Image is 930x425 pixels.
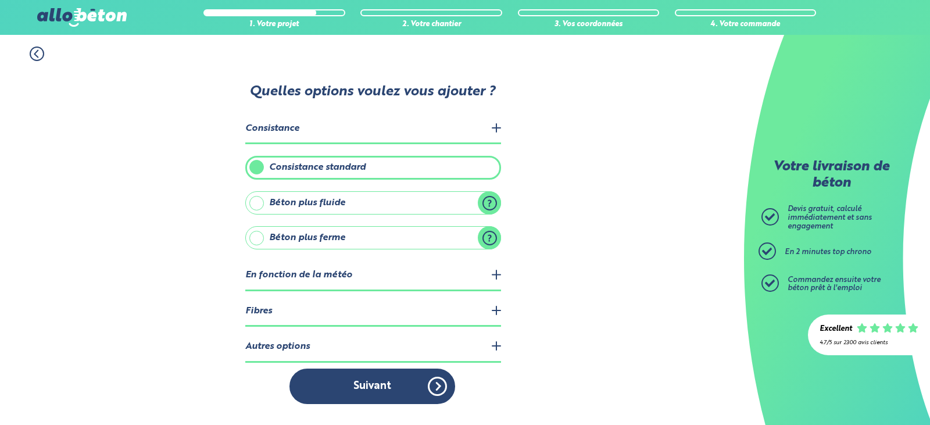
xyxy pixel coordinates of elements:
[245,333,501,362] legend: Autres options
[827,380,917,412] iframe: Help widget launcher
[245,156,501,179] label: Consistance standard
[203,20,345,29] div: 1. Votre projet
[820,325,852,334] div: Excellent
[245,115,501,144] legend: Consistance
[244,84,500,101] p: Quelles options voulez vous ajouter ?
[289,369,455,404] button: Suivant
[245,226,501,249] label: Béton plus ferme
[37,8,127,27] img: allobéton
[245,261,501,291] legend: En fonction de la météo
[518,20,660,29] div: 3. Vos coordonnées
[785,248,871,256] span: En 2 minutes top chrono
[360,20,502,29] div: 2. Votre chantier
[788,205,872,230] span: Devis gratuit, calculé immédiatement et sans engagement
[245,191,501,215] label: Béton plus fluide
[245,297,501,327] legend: Fibres
[764,159,898,191] p: Votre livraison de béton
[788,276,881,292] span: Commandez ensuite votre béton prêt à l'emploi
[675,20,817,29] div: 4. Votre commande
[820,340,918,346] div: 4.7/5 sur 2300 avis clients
